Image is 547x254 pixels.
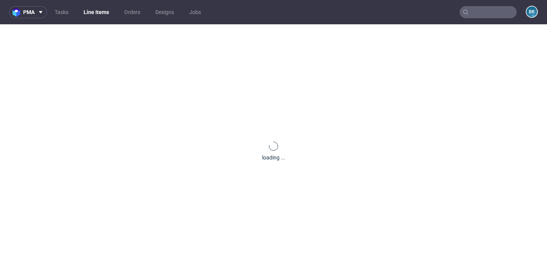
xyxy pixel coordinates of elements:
[50,6,73,18] a: Tasks
[23,9,35,15] span: pma
[151,6,179,18] a: Designs
[262,154,285,161] div: loading ...
[526,6,537,17] figcaption: BK
[9,6,47,18] button: pma
[79,6,114,18] a: Line Items
[13,8,23,17] img: logo
[120,6,145,18] a: Orders
[185,6,206,18] a: Jobs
